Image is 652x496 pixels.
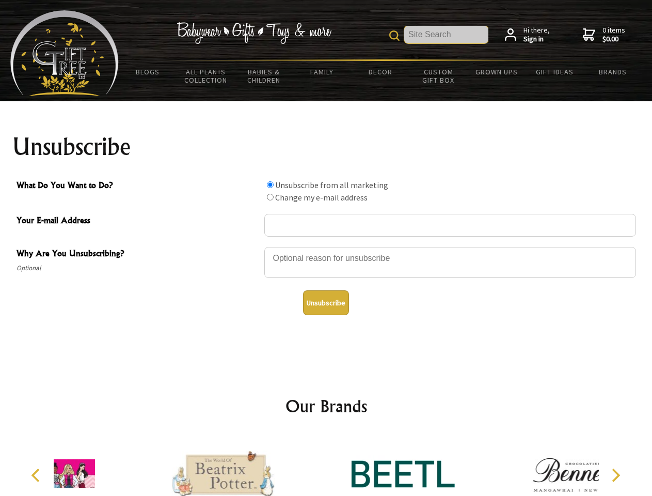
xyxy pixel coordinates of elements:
[177,61,235,91] a: All Plants Collection
[119,61,177,83] a: BLOGS
[264,214,636,237] input: Your E-mail Address
[275,180,388,190] label: Unsubscribe from all marketing
[523,26,550,44] span: Hi there,
[303,290,349,315] button: Unsubscribe
[467,61,526,83] a: Grown Ups
[389,30,400,41] img: product search
[526,61,584,83] a: Gift Ideas
[523,35,550,44] strong: Sign in
[351,61,409,83] a: Decor
[26,464,49,487] button: Previous
[505,26,550,44] a: Hi there,Sign in
[177,22,331,44] img: Babywear - Gifts - Toys & more
[293,61,352,83] a: Family
[21,394,632,419] h2: Our Brands
[275,192,368,203] label: Change my e-mail address
[17,262,259,274] span: Optional
[10,10,119,96] img: Babyware - Gifts - Toys and more...
[604,464,627,487] button: Next
[17,247,259,262] span: Why Are You Unsubscribing?
[267,194,274,200] input: What Do You Want to Do?
[409,61,468,91] a: Custom Gift Box
[602,25,625,44] span: 0 items
[584,61,642,83] a: Brands
[264,247,636,278] textarea: Why Are You Unsubscribing?
[583,26,625,44] a: 0 items$0.00
[12,134,640,159] h1: Unsubscribe
[17,179,259,194] span: What Do You Want to Do?
[404,26,488,43] input: Site Search
[235,61,293,91] a: Babies & Children
[267,181,274,188] input: What Do You Want to Do?
[602,35,625,44] strong: $0.00
[17,214,259,229] span: Your E-mail Address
